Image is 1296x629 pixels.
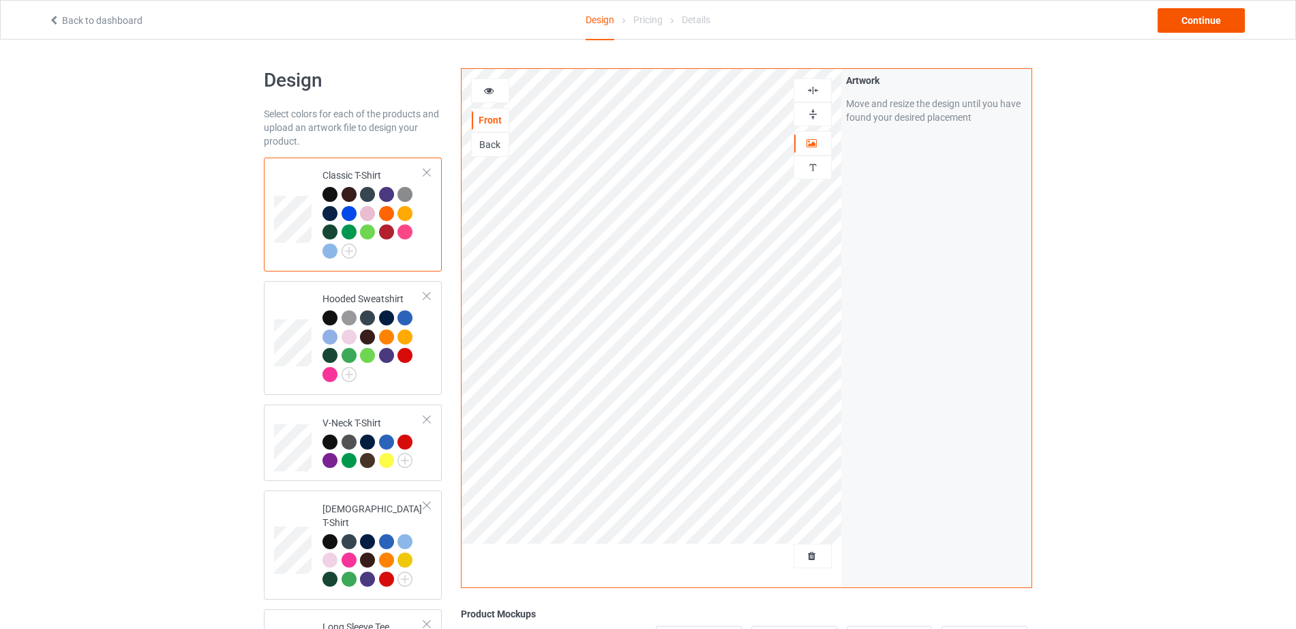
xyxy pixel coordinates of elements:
div: Hooded Sweatshirt [264,281,442,395]
div: Details [682,1,710,39]
img: svg%3E%0A [807,84,819,97]
div: Product Mockups [461,607,1032,621]
h1: Design [264,68,442,93]
div: Hooded Sweatshirt [322,292,424,381]
img: svg%3E%0A [807,108,819,121]
div: Select colors for each of the products and upload an artwork file to design your product. [264,107,442,148]
div: Back [472,138,509,151]
img: svg+xml;base64,PD94bWwgdmVyc2lvbj0iMS4wIiBlbmNvZGluZz0iVVRGLTgiPz4KPHN2ZyB3aWR0aD0iMjJweCIgaGVpZ2... [342,244,357,259]
img: heather_texture.png [397,187,412,202]
div: V-Neck T-Shirt [264,405,442,481]
div: Pricing [633,1,663,39]
div: Classic T-Shirt [322,169,424,257]
div: [DEMOGRAPHIC_DATA] T-Shirt [264,491,442,600]
div: V-Neck T-Shirt [322,416,424,467]
div: Classic T-Shirt [264,158,442,272]
div: Artwork [846,74,1027,87]
div: Continue [1158,8,1245,33]
img: svg+xml;base64,PD94bWwgdmVyc2lvbj0iMS4wIiBlbmNvZGluZz0iVVRGLTgiPz4KPHN2ZyB3aWR0aD0iMjJweCIgaGVpZ2... [342,367,357,382]
div: Move and resize the design until you have found your desired placement [846,97,1027,124]
img: svg+xml;base64,PD94bWwgdmVyc2lvbj0iMS4wIiBlbmNvZGluZz0iVVRGLTgiPz4KPHN2ZyB3aWR0aD0iMjJweCIgaGVpZ2... [397,453,412,468]
div: Front [472,113,509,127]
div: Design [586,1,614,40]
img: svg+xml;base64,PD94bWwgdmVyc2lvbj0iMS4wIiBlbmNvZGluZz0iVVRGLTgiPz4KPHN2ZyB3aWR0aD0iMjJweCIgaGVpZ2... [397,572,412,587]
a: Back to dashboard [48,15,142,26]
img: svg%3E%0A [807,161,819,174]
div: [DEMOGRAPHIC_DATA] T-Shirt [322,502,424,586]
